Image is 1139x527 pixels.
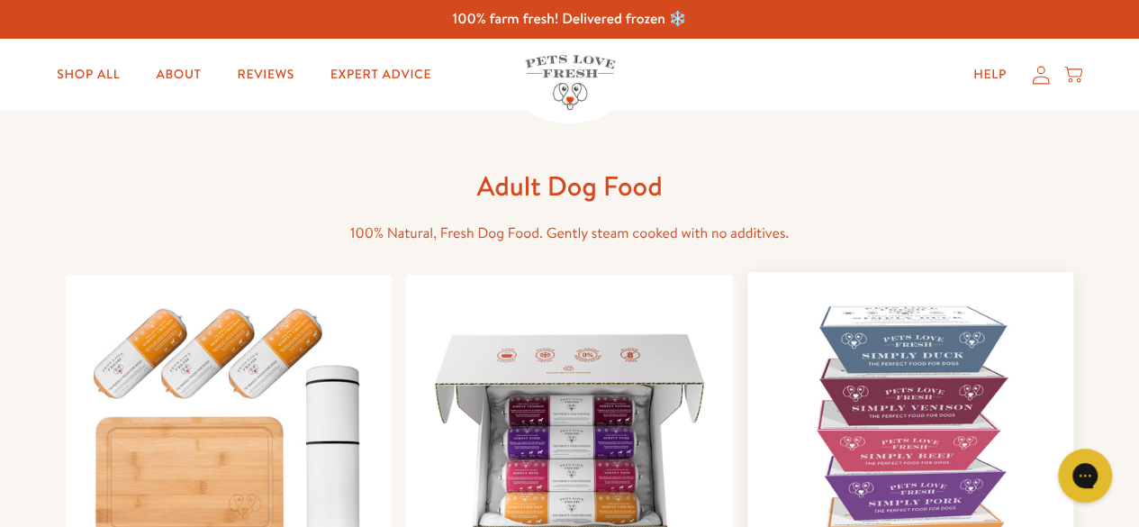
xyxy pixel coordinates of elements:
[316,57,446,93] a: Expert Advice
[223,57,309,93] a: Reviews
[141,57,215,93] a: About
[959,57,1021,93] a: Help
[42,57,134,93] a: Shop All
[525,55,615,110] img: Pets Love Fresh
[1049,442,1121,509] iframe: Gorgias live chat messenger
[350,223,789,243] span: 100% Natural, Fresh Dog Food. Gently steam cooked with no additives.
[282,168,858,204] h1: Adult Dog Food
